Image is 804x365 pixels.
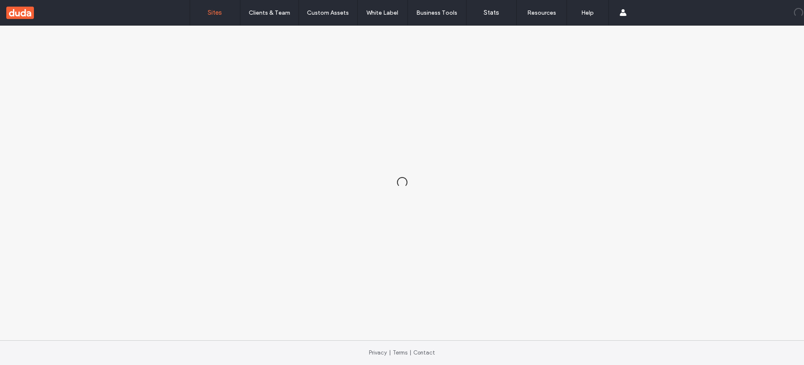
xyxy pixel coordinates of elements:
[527,9,556,16] label: Resources
[369,349,387,356] a: Privacy
[413,349,435,356] a: Contact
[307,9,349,16] label: Custom Assets
[410,349,411,356] span: |
[393,349,407,356] a: Terms
[389,349,391,356] span: |
[366,9,398,16] label: White Label
[581,9,594,16] label: Help
[416,9,457,16] label: Business Tools
[208,9,222,16] label: Sites
[249,9,290,16] label: Clients & Team
[484,9,499,16] label: Stats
